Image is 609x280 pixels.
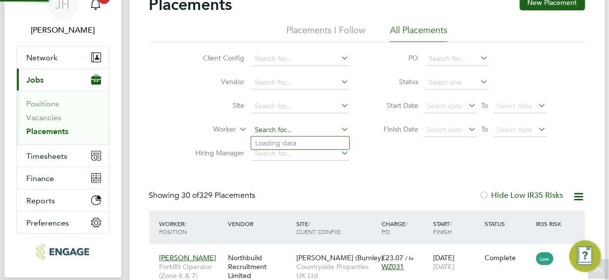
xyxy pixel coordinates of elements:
[252,123,349,137] input: Search for...
[27,127,69,136] a: Placements
[160,253,217,262] span: [PERSON_NAME]
[479,123,492,136] span: To
[536,252,554,265] span: Low
[17,189,109,211] button: Reports
[27,75,44,85] span: Jobs
[149,190,258,201] div: Showing
[427,101,463,110] span: Select date
[374,77,419,86] label: Status
[16,244,110,260] a: Go to home page
[27,218,69,228] span: Preferences
[406,254,414,262] span: / hr
[252,147,349,161] input: Search for...
[296,262,377,280] span: Countryside Properties UK Ltd
[426,76,489,90] input: Select one
[252,76,349,90] input: Search for...
[17,47,109,68] button: Network
[157,248,585,256] a: [PERSON_NAME]Forklift Operator (Zone 6 & 7)Northbuild Recruitment Limited[PERSON_NAME] (Burnley)C...
[188,101,245,110] label: Site
[374,125,419,134] label: Finish Date
[157,215,225,240] div: Worker
[188,77,245,86] label: Vendor
[294,215,380,240] div: Site
[252,99,349,113] input: Search for...
[286,24,365,42] li: Placements I Follow
[251,137,349,149] li: Loading data
[382,262,404,271] span: WZ031
[296,253,383,262] span: [PERSON_NAME] (Burnley)
[27,99,59,108] a: Positions
[482,215,534,233] div: Status
[296,220,340,235] span: / Client Config
[182,190,256,200] span: 329 Placements
[479,99,492,112] span: To
[160,262,223,280] span: Forklift Operator (Zone 6 & 7)
[160,220,187,235] span: / Position
[17,167,109,189] button: Finance
[426,52,489,66] input: Search for...
[27,113,62,122] a: Vacancies
[252,52,349,66] input: Search for...
[27,151,68,161] span: Timesheets
[182,190,200,200] span: 30 of
[27,174,55,183] span: Finance
[17,212,109,233] button: Preferences
[382,253,404,262] span: £23.07
[497,125,533,134] span: Select date
[17,69,109,91] button: Jobs
[497,101,533,110] span: Select date
[188,53,245,62] label: Client Config
[382,220,408,235] span: / PO
[485,253,531,262] div: Complete
[427,125,463,134] span: Select date
[188,148,245,157] label: Hiring Manager
[179,125,236,135] label: Worker
[569,240,601,272] button: Engage Resource Center
[431,215,482,240] div: Start
[225,215,294,233] div: Vendor
[480,190,563,200] label: Hide Low IR35 Risks
[534,215,568,233] div: IR35 Risk
[431,248,482,276] div: [DATE]
[374,101,419,110] label: Start Date
[380,215,431,240] div: Charge
[36,244,89,260] img: northbuildrecruit-logo-retina.png
[17,91,109,144] div: Jobs
[374,53,419,62] label: PO
[17,145,109,167] button: Timesheets
[390,24,447,42] li: All Placements
[27,196,55,205] span: Reports
[433,220,452,235] span: / Finish
[16,24,110,36] span: Jane Howley
[27,53,58,62] span: Network
[433,262,454,271] span: [DATE]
